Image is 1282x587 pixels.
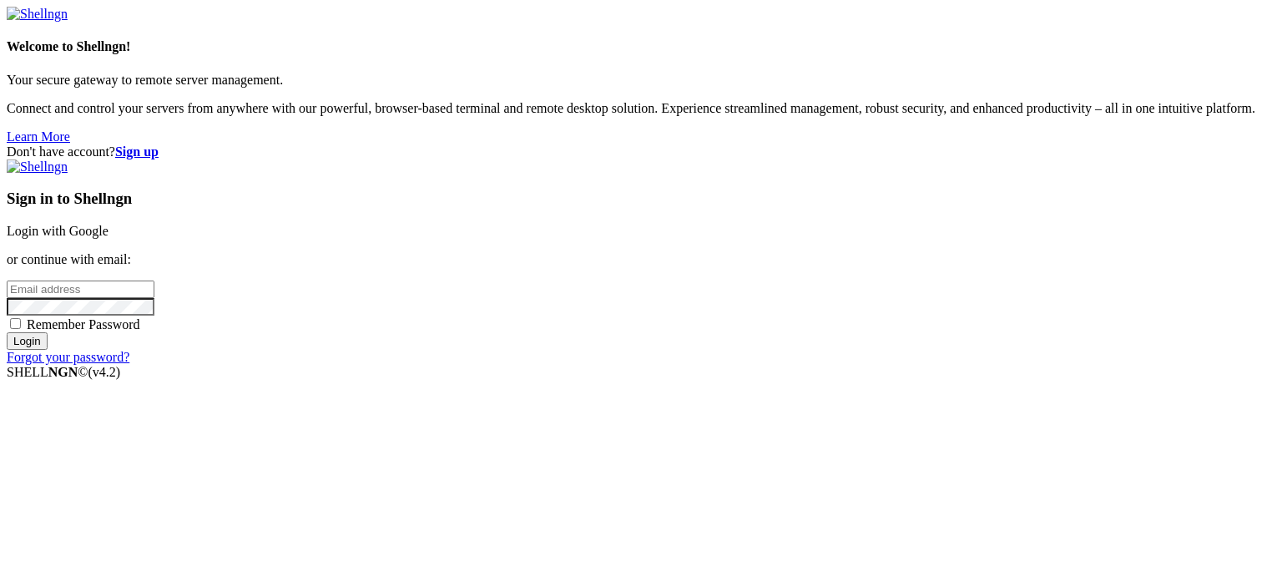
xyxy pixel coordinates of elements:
span: SHELL © [7,365,120,379]
a: Login with Google [7,224,109,238]
img: Shellngn [7,7,68,22]
input: Remember Password [10,318,21,329]
div: Don't have account? [7,144,1275,159]
p: Your secure gateway to remote server management. [7,73,1275,88]
a: Sign up [115,144,159,159]
span: 4.2.0 [88,365,121,379]
h4: Welcome to Shellngn! [7,39,1275,54]
img: Shellngn [7,159,68,175]
h3: Sign in to Shellngn [7,190,1275,208]
b: NGN [48,365,78,379]
input: Login [7,332,48,350]
a: Learn More [7,129,70,144]
span: Remember Password [27,317,140,331]
p: Connect and control your servers from anywhere with our powerful, browser-based terminal and remo... [7,101,1275,116]
input: Email address [7,281,154,298]
a: Forgot your password? [7,350,129,364]
p: or continue with email: [7,252,1275,267]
